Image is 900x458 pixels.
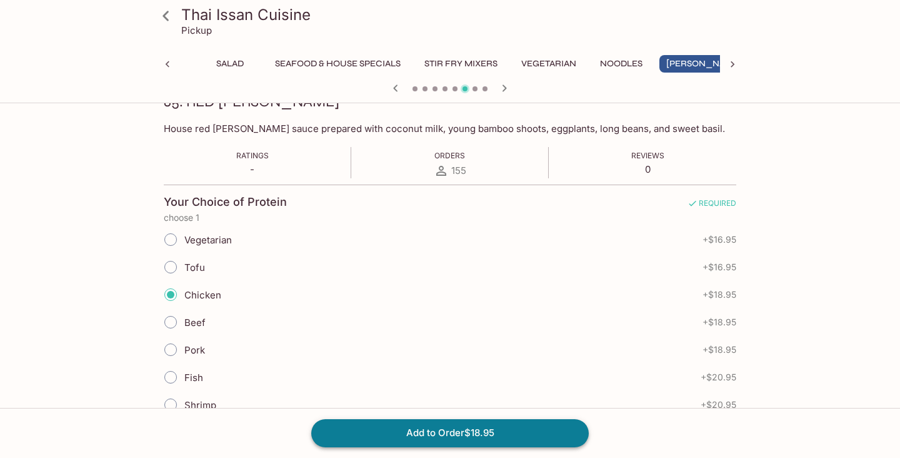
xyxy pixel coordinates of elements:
[434,151,465,160] span: Orders
[184,317,206,328] span: Beef
[164,213,736,223] p: choose 1
[236,163,269,175] p: -
[164,195,287,209] h4: Your Choice of Protein
[184,344,205,356] span: Pork
[311,419,589,447] button: Add to Order$18.95
[593,55,649,73] button: Noodles
[181,24,212,36] p: Pickup
[631,163,664,175] p: 0
[701,400,736,410] span: + $20.95
[702,235,736,245] span: + $16.95
[184,399,216,411] span: Shrimp
[268,55,407,73] button: Seafood & House Specials
[451,165,466,176] span: 155
[702,345,736,355] span: + $18.95
[417,55,504,73] button: Stir Fry Mixers
[236,151,269,160] span: Ratings
[687,198,736,213] span: REQUIRED
[702,290,736,300] span: + $18.95
[701,372,736,382] span: + $20.95
[164,123,736,135] p: House red [PERSON_NAME] sauce prepared with coconut milk, young bamboo shoots, eggplants, long be...
[659,55,749,73] button: [PERSON_NAME]
[702,317,736,327] span: + $18.95
[631,151,664,160] span: Reviews
[184,372,203,384] span: Fish
[184,262,205,273] span: Tofu
[184,234,232,246] span: Vegetarian
[514,55,583,73] button: Vegetarian
[184,289,221,301] span: Chicken
[202,55,258,73] button: Salad
[702,262,736,272] span: + $16.95
[181,5,740,24] h3: Thai Issan Cuisine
